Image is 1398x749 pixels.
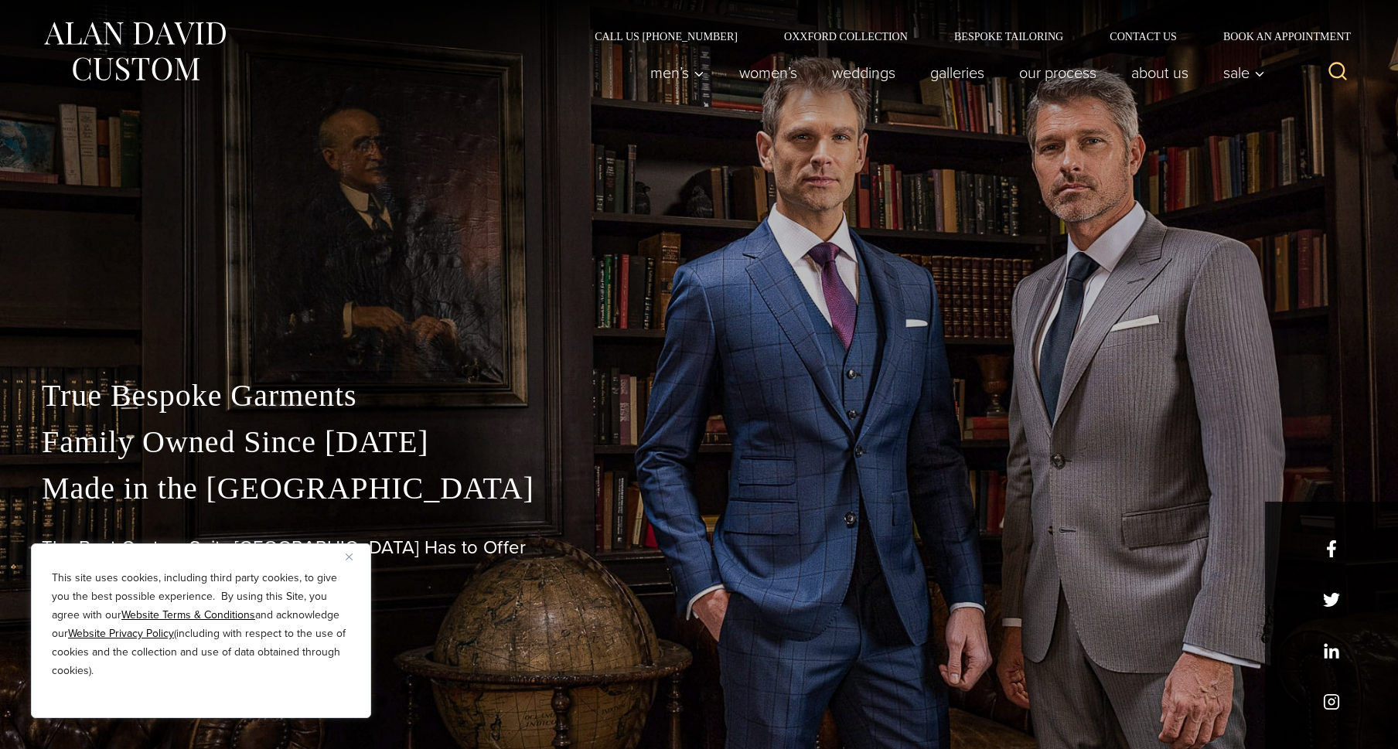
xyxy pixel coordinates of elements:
[346,553,353,560] img: Close
[913,57,1002,88] a: Galleries
[571,31,1356,42] nav: Secondary Navigation
[42,536,1356,559] h1: The Best Custom Suits [GEOGRAPHIC_DATA] Has to Offer
[42,17,227,86] img: Alan David Custom
[650,65,704,80] span: Men’s
[1086,31,1200,42] a: Contact Us
[1200,31,1356,42] a: Book an Appointment
[931,31,1086,42] a: Bespoke Tailoring
[761,31,931,42] a: Oxxford Collection
[1114,57,1206,88] a: About Us
[815,57,913,88] a: weddings
[1223,65,1265,80] span: Sale
[722,57,815,88] a: Women’s
[346,547,364,566] button: Close
[1319,54,1356,91] button: View Search Form
[571,31,761,42] a: Call Us [PHONE_NUMBER]
[68,625,174,642] a: Website Privacy Policy
[1002,57,1114,88] a: Our Process
[633,57,1274,88] nav: Primary Navigation
[121,607,255,623] a: Website Terms & Conditions
[52,569,350,680] p: This site uses cookies, including third party cookies, to give you the best possible experience. ...
[42,373,1356,512] p: True Bespoke Garments Family Owned Since [DATE] Made in the [GEOGRAPHIC_DATA]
